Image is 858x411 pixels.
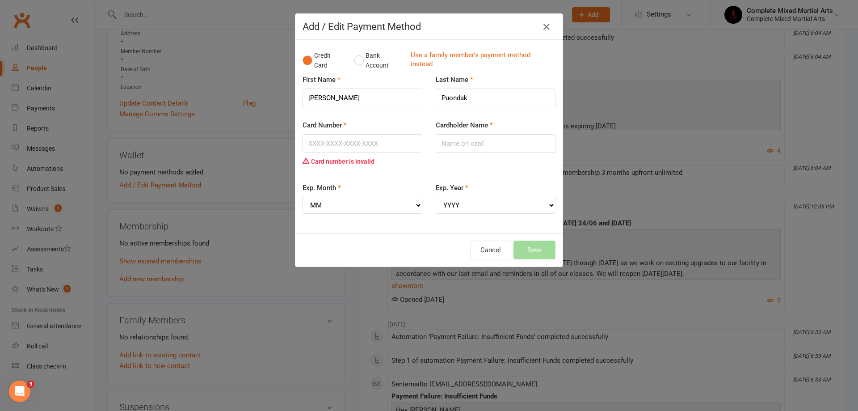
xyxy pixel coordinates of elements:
[539,20,554,34] button: Close
[303,21,555,32] h4: Add / Edit Payment Method
[303,182,341,193] label: Exp. Month
[436,74,473,85] label: Last Name
[470,241,511,259] button: Cancel
[436,182,468,193] label: Exp. Year
[354,47,404,74] button: Bank Account
[303,47,345,74] button: Credit Card
[436,120,493,131] label: Cardholder Name
[303,153,422,170] div: Card number is invalid
[27,381,34,388] span: 3
[436,134,555,153] input: Name on card
[9,381,30,402] iframe: Intercom live chat
[303,120,347,131] label: Card Number
[411,51,551,71] a: Use a family member's payment method instead
[303,134,422,153] input: XXXX-XXXX-XXXX-XXXX
[303,74,341,85] label: First Name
